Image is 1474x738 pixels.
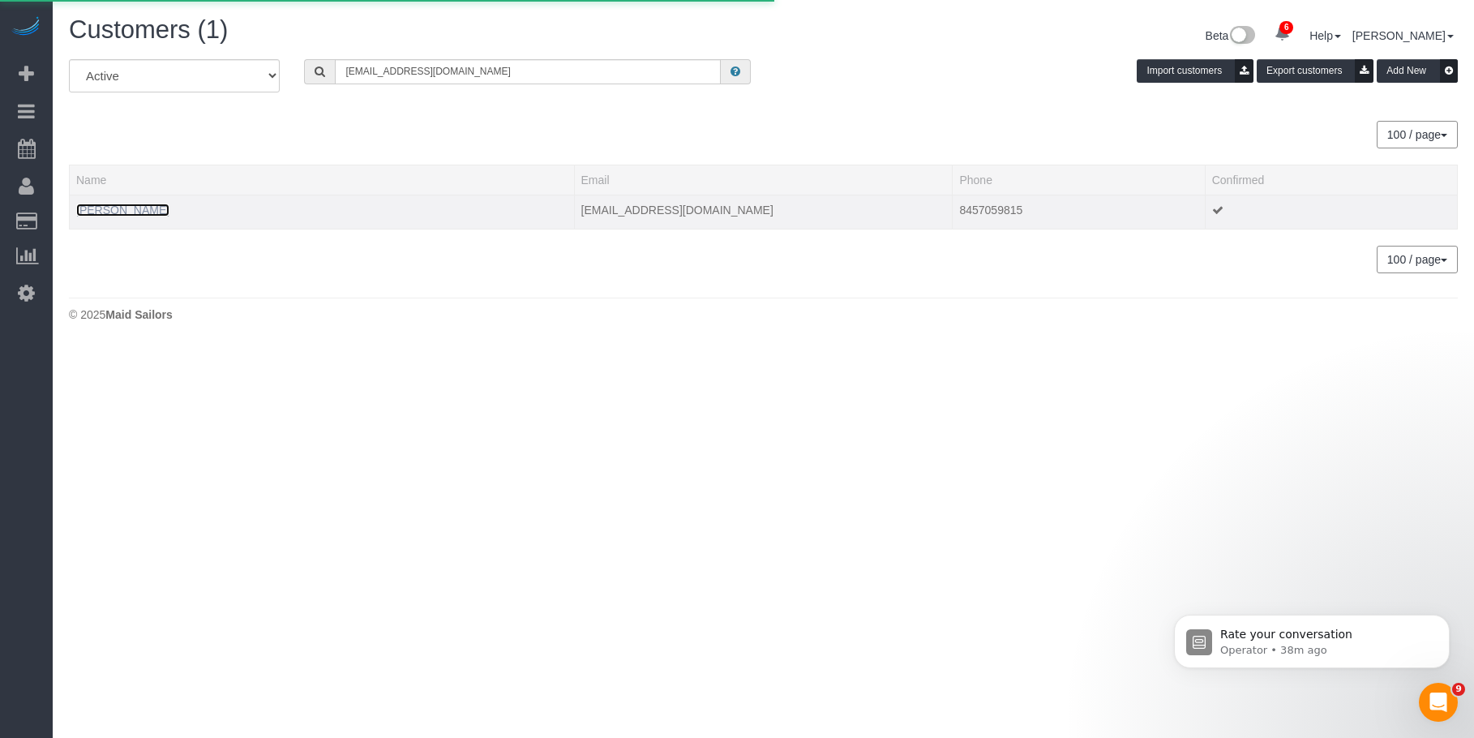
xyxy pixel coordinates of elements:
th: Confirmed [1205,165,1457,195]
a: 6 [1266,16,1298,52]
th: Name [70,165,575,195]
nav: Pagination navigation [1378,121,1458,148]
th: Email [574,165,953,195]
td: Email [574,195,953,229]
nav: Pagination navigation [1378,246,1458,273]
a: Help [1309,29,1341,42]
td: Confirmed [1205,195,1457,229]
button: Add New [1377,59,1458,83]
strong: Maid Sailors [105,308,172,321]
button: Import customers [1137,59,1253,83]
div: Tags [76,218,568,222]
button: 100 / page [1377,246,1458,273]
img: Automaid Logo [10,16,42,39]
a: Beta [1206,29,1256,42]
span: 9 [1452,683,1465,696]
button: Export customers [1257,59,1373,83]
span: 6 [1279,21,1293,34]
td: Name [70,195,575,229]
iframe: Intercom live chat [1419,683,1458,722]
input: Search customers ... [335,59,721,84]
iframe: Intercom notifications message [1150,581,1474,694]
th: Phone [953,165,1205,195]
img: New interface [1228,26,1255,47]
td: Phone [953,195,1205,229]
button: 100 / page [1377,121,1458,148]
span: Customers (1) [69,15,228,44]
div: © 2025 [69,307,1458,323]
a: [PERSON_NAME] [1352,29,1454,42]
a: [PERSON_NAME] [76,204,169,217]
